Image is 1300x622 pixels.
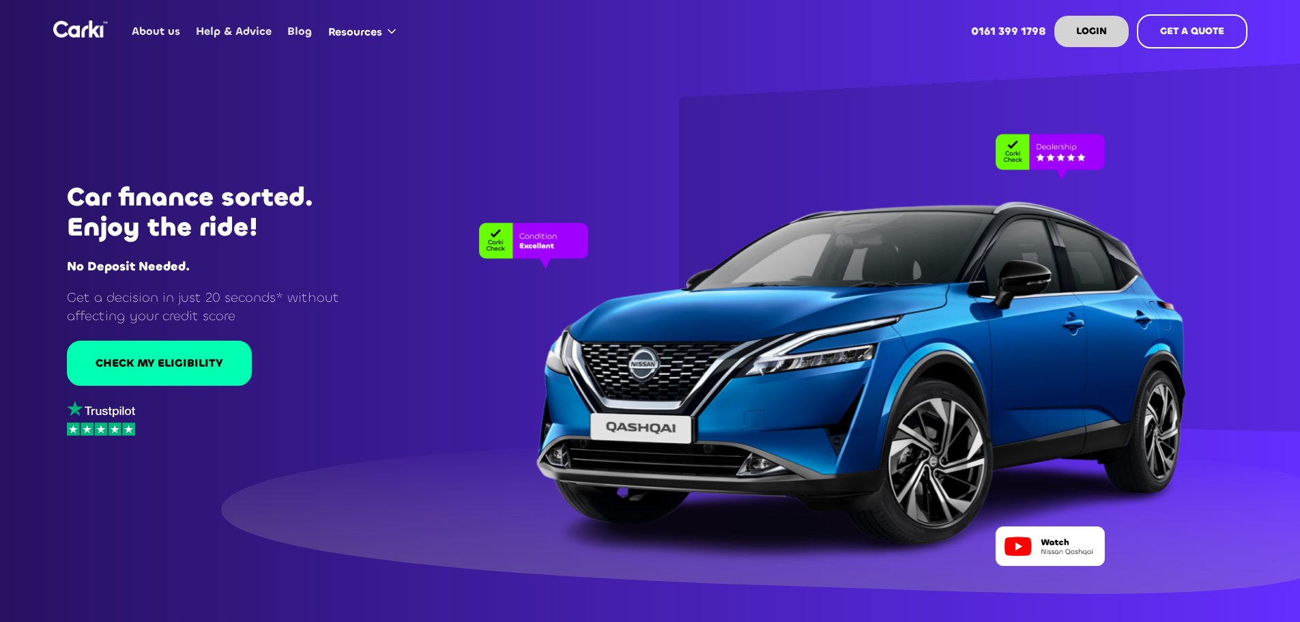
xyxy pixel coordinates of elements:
[320,5,409,57] div: Resources
[280,5,320,58] a: Blog
[963,5,1054,58] a: 0161 399 1798
[1137,14,1247,48] a: GET A QUOTE
[67,182,373,242] h1: Car finance sorted. Enjoy the ride!
[67,423,135,436] img: stars
[124,5,188,58] a: About us
[1076,25,1107,38] strong: LOGIN
[1160,25,1224,38] strong: GET A QUOTE
[971,24,1046,38] strong: 0161 399 1798
[188,5,280,58] a: Help & Advice
[67,288,373,326] p: Get a decision in just 20 seconds* without affecting your credit score
[53,20,108,38] a: home
[67,258,190,274] strong: No Deposit Needed.
[96,356,223,371] div: CHECK MY ELIGIBILITY
[1054,16,1129,47] a: LOGIN
[67,401,135,418] img: trustpilot
[53,20,108,38] img: Logo
[328,25,382,40] div: Resources
[67,341,252,386] a: CHECK MY ELIGIBILITY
